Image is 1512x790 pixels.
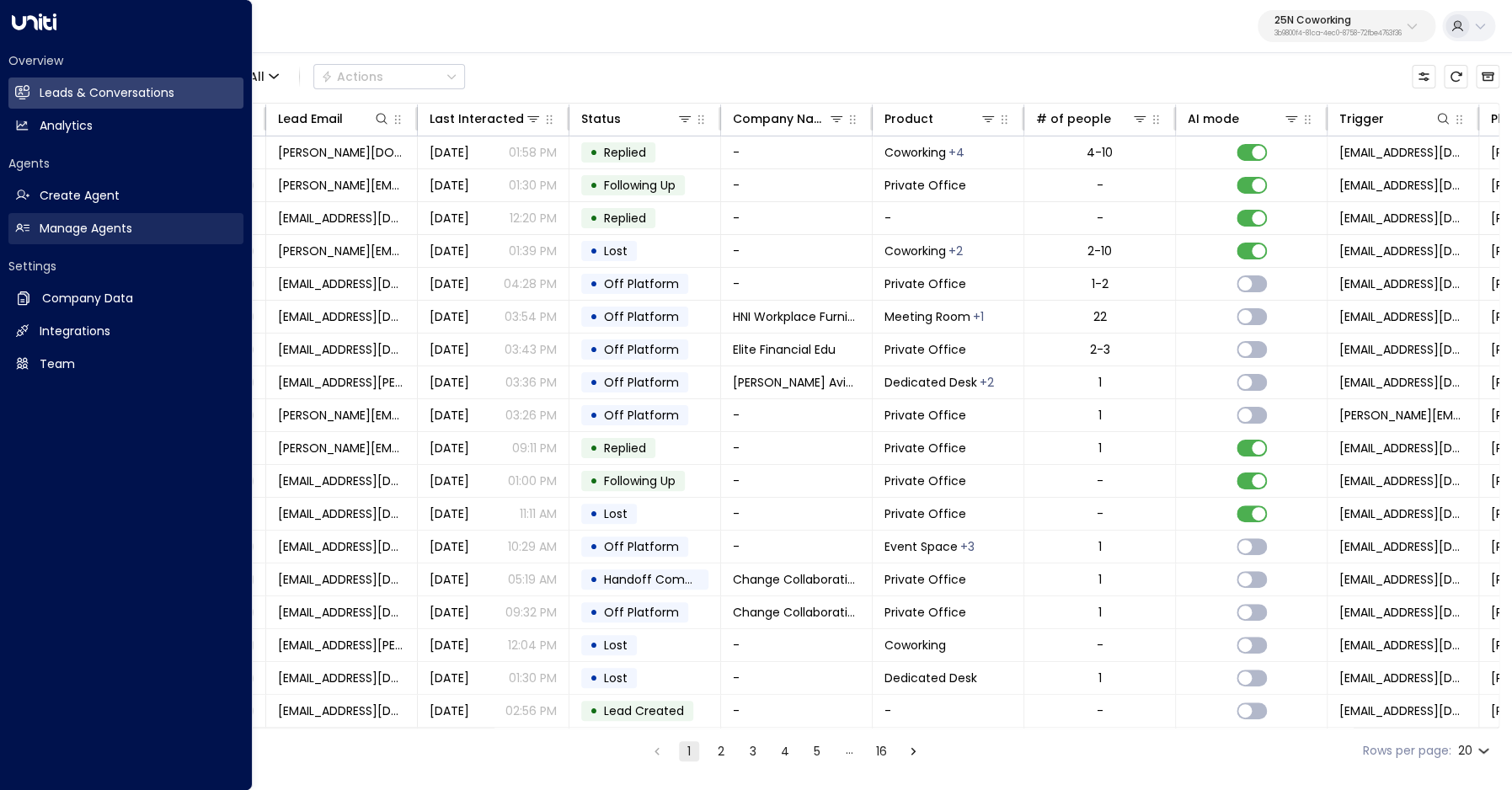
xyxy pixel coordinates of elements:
div: … [839,741,859,761]
span: noreply@notifications.hubspot.com [1339,308,1467,325]
span: russ.sher@comcast.net [278,440,405,456]
span: Change Collaboration [733,571,860,588]
div: Lead Email [278,109,390,129]
div: • [590,302,598,331]
span: sledder16@outlook.com [278,538,405,555]
span: noreply@notifications.hubspot.com [1339,144,1467,161]
td: - [721,399,873,431]
div: Product [884,109,996,129]
span: Replied [604,210,646,227]
div: - [1097,472,1103,489]
span: Off Platform [604,341,679,358]
span: noreply@notifications.hubspot.com [1339,505,1467,522]
h2: Manage Agents [40,220,132,238]
span: jacobtzwiezen@outlook.com [278,702,405,719]
div: • [590,270,598,298]
td: - [721,432,873,464]
button: Go to page 2 [711,741,731,761]
span: Sep 22, 2025 [430,571,469,588]
span: ed@elitefinancialedu.com [278,341,405,358]
span: Sep 22, 2025 [430,505,469,522]
span: Private Office [884,472,966,489]
span: Off Platform [604,308,679,325]
span: Private Office [884,604,966,621]
span: Lost [604,505,628,522]
div: Dedicated Desk,Event Venue,Meeting Room,Private Office [948,144,964,161]
div: - [1097,637,1103,654]
span: mbruce@mainstayins.com [278,275,405,292]
a: Leads & Conversations [8,77,243,109]
h2: Leads & Conversations [40,84,174,102]
span: noreply@notifications.hubspot.com [1339,440,1467,456]
p: 12:04 PM [508,637,557,654]
button: Archived Leads [1476,65,1499,88]
span: Off Platform [604,604,679,621]
td: - [721,202,873,234]
span: noreply@notifications.hubspot.com [1339,571,1467,588]
span: Coworking [884,637,946,654]
div: - [1097,505,1103,522]
span: Private Office [884,571,966,588]
div: - [1097,702,1103,719]
div: 1 [1098,604,1102,621]
div: Company Name [733,109,845,129]
h2: Overview [8,52,243,69]
p: 03:36 PM [505,374,557,391]
td: - [721,695,873,727]
span: Sep 24, 2025 [430,243,469,259]
span: noreply@notifications.hubspot.com [1339,702,1467,719]
td: - [721,498,873,530]
div: Last Interacted [430,109,542,129]
span: Private Office [884,407,966,424]
span: Causey Aviation Unmanned [733,374,860,391]
p: 01:39 PM [509,243,557,259]
a: Integrations [8,316,243,347]
label: Rows per page: [1363,742,1451,760]
a: Manage Agents [8,213,243,244]
h2: Team [40,355,75,373]
div: 2-3 [1090,341,1110,358]
button: 25N Coworking3b9800f4-81ca-4ec0-8758-72fbe4763f36 [1258,10,1435,42]
span: Lead Created [604,702,684,719]
span: Sep 22, 2025 [430,308,469,325]
span: jurijs@effodio.com [278,243,405,259]
span: maia.ludmila@gmail.com [278,637,405,654]
span: noreply@notifications.hubspot.com [1339,210,1467,227]
span: travel@changecollaboration.com [278,604,405,621]
span: Private Office [884,440,966,456]
span: Meeting Room [884,308,970,325]
p: 01:30 PM [509,177,557,194]
span: Dedicated Desk [884,670,977,686]
span: Elite Financial Edu [733,341,836,358]
div: AI mode [1188,109,1239,129]
span: noreply@notifications.hubspot.com [1339,341,1467,358]
div: 20 [1458,739,1493,763]
div: Product [884,109,933,129]
button: Customize [1412,65,1435,88]
button: Actions [313,64,465,89]
div: 1 [1098,440,1102,456]
span: noreply@notifications.hubspot.com [1339,374,1467,391]
div: 1 [1098,407,1102,424]
div: Company Name [733,109,828,129]
span: HNI Workplace Furnishings [733,308,860,325]
span: Off Platform [604,538,679,555]
span: russ.sher@comcast.net [278,407,405,424]
p: 02:56 PM [505,702,557,719]
span: Sep 22, 2025 [430,341,469,358]
span: Sep 22, 2025 [430,472,469,489]
p: 04:28 PM [504,275,557,292]
button: Go to page 3 [743,741,763,761]
div: 1 [1098,670,1102,686]
span: Lost [604,243,628,259]
a: Company Data [8,283,243,314]
div: 1-2 [1092,275,1109,292]
span: allison.fox@trupowur.net [278,144,405,161]
div: • [590,171,598,200]
div: • [590,532,598,561]
span: alexmora554@gmail.com [278,505,405,522]
span: Following Up [604,472,676,489]
a: Team [8,349,243,380]
span: jacobtzwiezen@outlook.com [278,670,405,686]
td: - [721,136,873,168]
